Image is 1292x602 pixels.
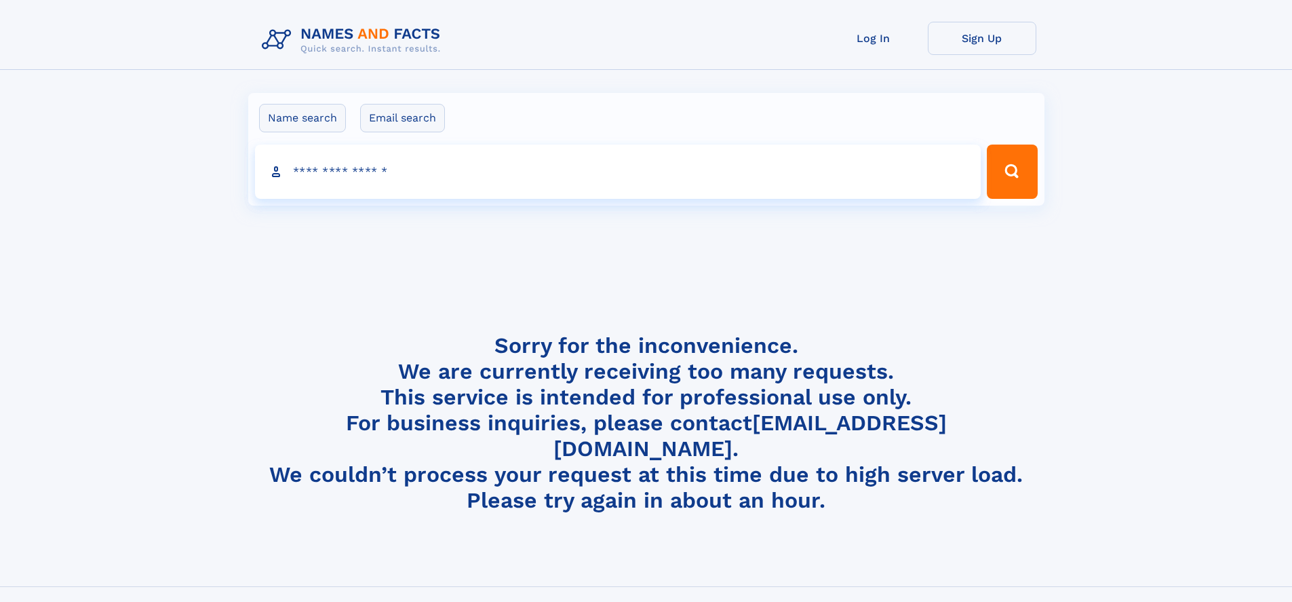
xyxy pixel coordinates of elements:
[360,104,445,132] label: Email search
[255,145,981,199] input: search input
[259,104,346,132] label: Name search
[553,410,947,462] a: [EMAIL_ADDRESS][DOMAIN_NAME]
[256,333,1036,514] h4: Sorry for the inconvenience. We are currently receiving too many requests. This service is intend...
[928,22,1036,55] a: Sign Up
[256,22,452,58] img: Logo Names and Facts
[819,22,928,55] a: Log In
[987,145,1037,199] button: Search Button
